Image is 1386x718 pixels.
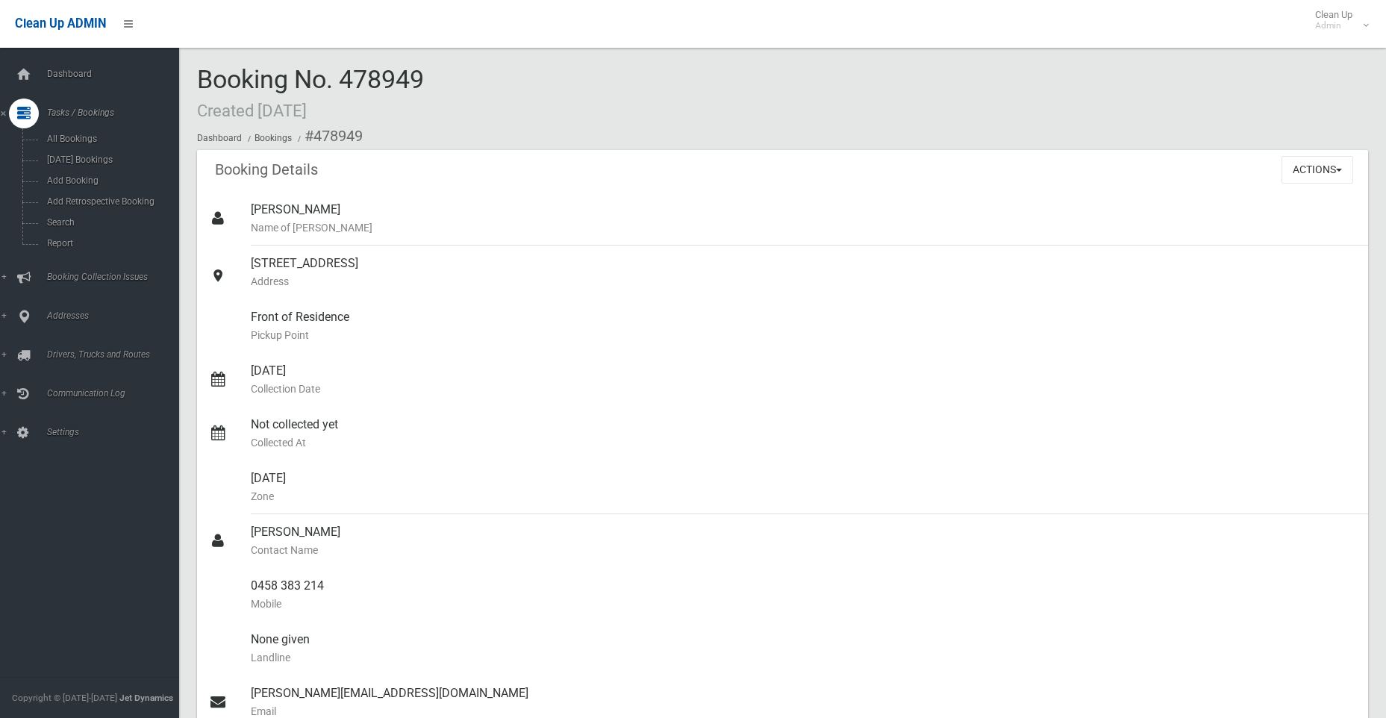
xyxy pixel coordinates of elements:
[43,196,178,207] span: Add Retrospective Booking
[251,434,1356,452] small: Collected At
[255,133,292,143] a: Bookings
[197,133,242,143] a: Dashboard
[43,175,178,186] span: Add Booking
[43,69,190,79] span: Dashboard
[251,272,1356,290] small: Address
[251,461,1356,514] div: [DATE]
[119,693,173,703] strong: Jet Dynamics
[251,380,1356,398] small: Collection Date
[43,238,178,249] span: Report
[43,427,190,437] span: Settings
[251,326,1356,344] small: Pickup Point
[43,388,190,399] span: Communication Log
[43,154,178,165] span: [DATE] Bookings
[43,272,190,282] span: Booking Collection Issues
[15,16,106,31] span: Clean Up ADMIN
[251,595,1356,613] small: Mobile
[251,568,1356,622] div: 0458 383 214
[251,622,1356,675] div: None given
[251,487,1356,505] small: Zone
[251,246,1356,299] div: [STREET_ADDRESS]
[197,101,307,120] small: Created [DATE]
[1315,20,1352,31] small: Admin
[294,122,363,150] li: #478949
[251,299,1356,353] div: Front of Residence
[1282,156,1353,184] button: Actions
[197,155,336,184] header: Booking Details
[43,134,178,144] span: All Bookings
[197,64,424,122] span: Booking No. 478949
[43,310,190,321] span: Addresses
[43,107,190,118] span: Tasks / Bookings
[251,541,1356,559] small: Contact Name
[251,192,1356,246] div: [PERSON_NAME]
[251,353,1356,407] div: [DATE]
[251,649,1356,667] small: Landline
[43,349,190,360] span: Drivers, Trucks and Routes
[251,407,1356,461] div: Not collected yet
[1308,9,1367,31] span: Clean Up
[12,693,117,703] span: Copyright © [DATE]-[DATE]
[251,514,1356,568] div: [PERSON_NAME]
[43,217,178,228] span: Search
[251,219,1356,237] small: Name of [PERSON_NAME]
